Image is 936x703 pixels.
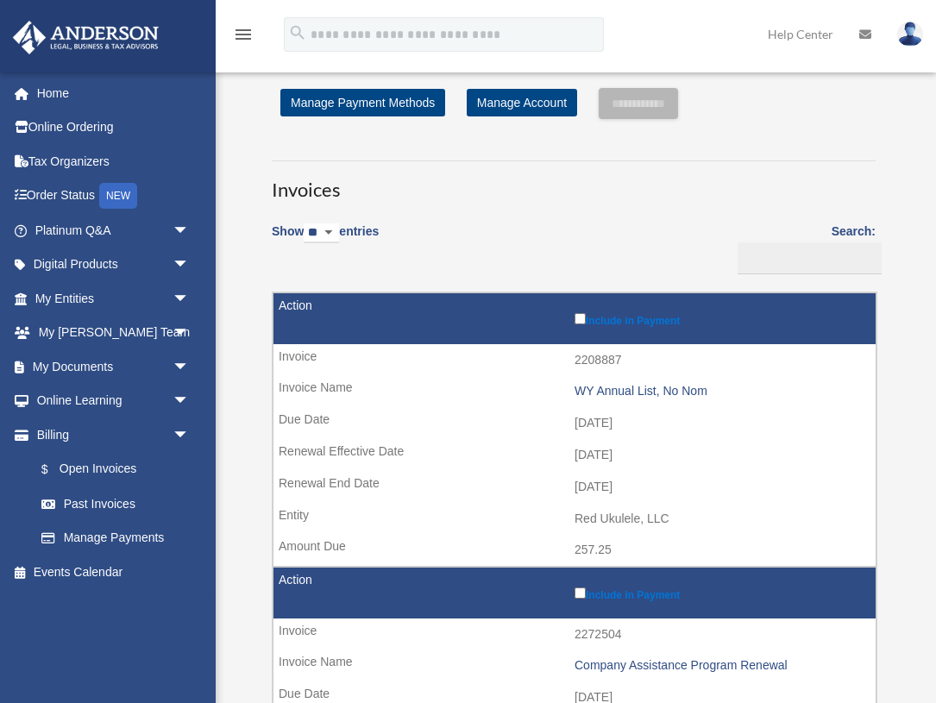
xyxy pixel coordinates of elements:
[273,618,876,651] td: 2272504
[273,534,876,567] td: 257.25
[12,144,216,179] a: Tax Organizers
[575,587,586,599] input: Include in Payment
[575,658,867,673] div: Company Assistance Program Renewal
[173,316,207,351] span: arrow_drop_down
[233,30,254,45] a: menu
[99,183,137,209] div: NEW
[738,242,882,275] input: Search:
[12,110,216,145] a: Online Ordering
[173,349,207,385] span: arrow_drop_down
[12,213,216,248] a: Platinum Q&Aarrow_drop_down
[233,24,254,45] i: menu
[12,248,216,282] a: Digital Productsarrow_drop_down
[12,76,216,110] a: Home
[173,281,207,317] span: arrow_drop_down
[24,452,198,487] a: $Open Invoices
[272,221,379,260] label: Show entries
[173,417,207,453] span: arrow_drop_down
[273,407,876,440] td: [DATE]
[273,439,876,472] td: [DATE]
[575,384,867,399] div: WY Annual List, No Nom
[51,459,60,480] span: $
[12,384,216,418] a: Online Learningarrow_drop_down
[575,313,586,324] input: Include in Payment
[12,349,216,384] a: My Documentsarrow_drop_down
[732,221,876,274] label: Search:
[12,281,216,316] a: My Entitiesarrow_drop_down
[273,344,876,377] td: 2208887
[8,21,164,54] img: Anderson Advisors Platinum Portal
[173,213,207,248] span: arrow_drop_down
[575,584,867,601] label: Include in Payment
[12,316,216,350] a: My [PERSON_NAME] Teamarrow_drop_down
[280,89,445,116] a: Manage Payment Methods
[273,471,876,504] td: [DATE]
[273,503,876,536] td: Red Ukulele, LLC
[272,160,876,204] h3: Invoices
[12,555,216,589] a: Events Calendar
[897,22,923,47] img: User Pic
[467,89,577,116] a: Manage Account
[575,310,867,327] label: Include in Payment
[173,248,207,283] span: arrow_drop_down
[12,417,207,452] a: Billingarrow_drop_down
[12,179,216,214] a: Order StatusNEW
[304,223,339,243] select: Showentries
[24,521,207,555] a: Manage Payments
[173,384,207,419] span: arrow_drop_down
[288,23,307,42] i: search
[24,486,207,521] a: Past Invoices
